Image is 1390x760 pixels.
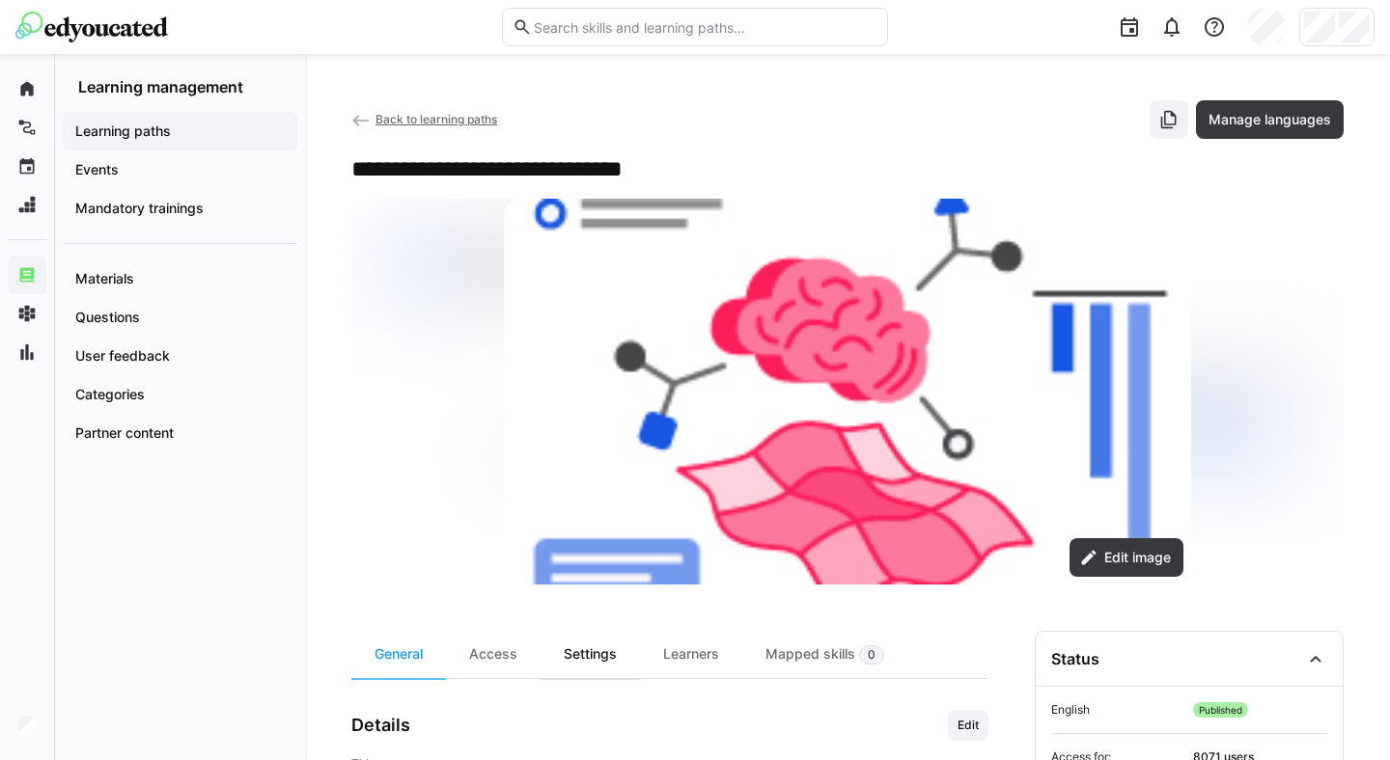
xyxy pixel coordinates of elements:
span: Back to learning paths [375,112,497,126]
button: Manage languages [1196,100,1344,139]
button: Edit [948,710,988,741]
h3: Details [351,715,410,736]
span: Edit [956,718,981,733]
div: Settings [541,631,640,678]
button: Edit image [1070,538,1183,577]
span: English [1051,702,1185,718]
div: Mapped skills [742,631,907,678]
div: Access [446,631,541,678]
div: Status [1051,649,1099,668]
div: General [351,631,446,678]
span: Edit image [1101,548,1174,567]
span: 0 [868,647,876,663]
span: Manage languages [1206,110,1334,129]
input: Search skills and learning paths… [532,18,877,36]
a: Back to learning paths [351,112,497,126]
div: Learners [640,631,742,678]
span: Published [1193,702,1248,718]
